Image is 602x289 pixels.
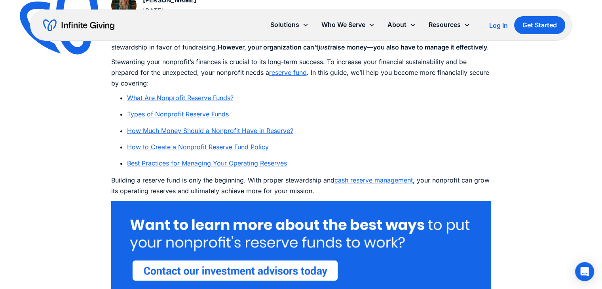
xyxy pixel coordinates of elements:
a: Get Started [514,16,565,34]
div: About [387,19,406,30]
div: Resources [429,19,461,30]
a: reserve fund [269,68,307,76]
a: Types of Nonprofit Reserve Funds [127,110,229,118]
div: Who We Serve [315,16,381,33]
a: cash reserve management [334,176,413,184]
div: Open Intercom Messenger [575,262,594,281]
div: Solutions [270,19,299,30]
a: How to Create a Nonprofit Reserve Fund Policy [127,143,269,151]
a: Best Practices for Managing Your Operating Reserves [127,159,287,167]
em: just [319,43,330,51]
div: Log In [489,22,508,29]
div: About [381,16,422,33]
p: It’s natural that many nonprofits are so focused on making a positive impact on their communities... [111,31,491,52]
a: What Are Nonprofit Reserve Funds? [127,94,234,102]
a: Log In [489,21,508,30]
div: Solutions [264,16,315,33]
p: Building a reserve fund is only the beginning. With proper stewardship and , your nonprofit can g... [111,175,491,196]
a: How Much Money Should a Nonprofit Have in Reserve? [127,127,293,135]
div: Who We Serve [321,19,365,30]
a: home [43,19,114,32]
div: Resources [422,16,477,33]
p: Stewarding your nonprofit’s finances is crucial to its long-term success. To increase your financ... [111,57,491,89]
div: [DATE] [143,6,196,16]
strong: However, your organization can't raise money—you also have to manage it effectively. [218,43,489,51]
